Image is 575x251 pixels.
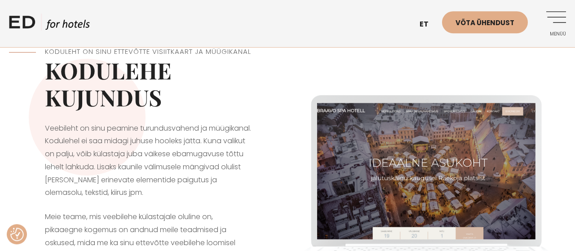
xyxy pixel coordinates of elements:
[45,47,252,57] h5: Koduleht on Sinu ettevõtte visiitkaart ja müügikanal
[45,57,252,111] h1: Kodulehe kujundus
[541,31,566,37] span: Menüü
[10,228,24,241] button: Nõusolekueelistused
[45,122,252,200] p: Veebileht on sinu peamine turundusvahend ja müügikanal. Kodulehel ei saa midagi juhuse hooleks jä...
[541,11,566,36] a: Menüü
[10,228,24,241] img: Revisit consent button
[415,13,442,35] a: et
[442,11,528,33] a: Võta ühendust
[9,13,90,36] a: ED HOTELS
